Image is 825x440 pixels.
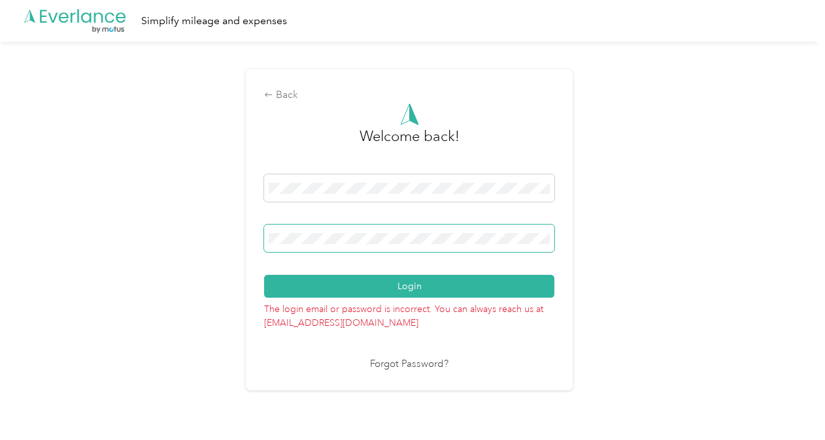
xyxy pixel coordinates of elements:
[264,298,554,330] p: The login email or password is incorrect. You can always reach us at [EMAIL_ADDRESS][DOMAIN_NAME]
[264,87,554,103] div: Back
[370,357,448,372] a: Forgot Password?
[264,275,554,298] button: Login
[360,125,460,161] h3: greeting
[141,13,287,29] div: Simplify mileage and expenses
